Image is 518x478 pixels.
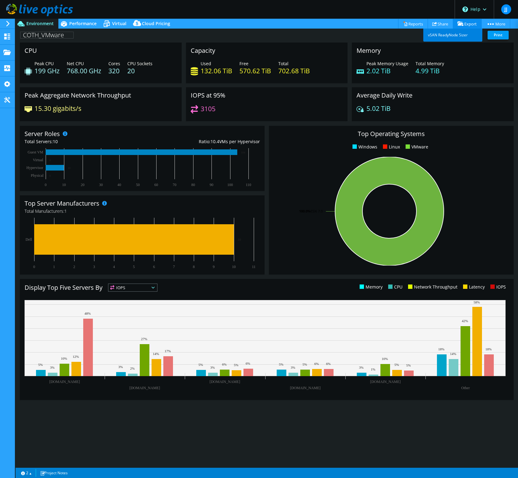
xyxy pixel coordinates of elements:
text: 5% [406,363,411,367]
h4: 3105 [201,105,216,112]
text: 3% [50,366,55,369]
text: 3% [359,366,364,369]
text: 17% [165,349,171,353]
span: Net CPU [67,61,84,66]
h4: 2.02 TiB [366,67,408,74]
text: 70 [173,183,176,187]
li: VMware [404,143,428,150]
span: 10 [53,139,58,144]
h4: 320 [108,67,120,74]
text: Other [461,386,470,390]
h3: Average Daily Write [357,92,412,99]
span: Performance [69,20,97,26]
span: Cores [108,61,120,66]
text: 5% [279,362,284,366]
text: [DOMAIN_NAME] [370,380,401,384]
text: 5% [234,363,239,367]
span: Peak Memory Usage [366,61,408,66]
span: Total Memory [416,61,444,66]
text: 9 [213,265,215,269]
a: More [481,19,510,29]
text: 90 [210,183,213,187]
text: 14% [450,352,456,356]
text: 10 [62,183,66,187]
text: 6% [326,362,331,366]
text: 27% [141,337,147,341]
div: Ratio: VMs per Hypervisor [142,138,260,145]
text: [DOMAIN_NAME] [210,380,240,384]
text: 5% [38,363,43,366]
span: Total [278,61,289,66]
text: 7 [173,265,175,269]
h4: 132.06 TiB [201,67,232,74]
li: Network Throughput [407,284,457,290]
h3: Peak Aggregate Network Throughput [25,92,131,99]
span: Peak CPU [34,61,54,66]
text: 0 [45,183,47,187]
a: Share [428,19,453,29]
li: Windows [351,143,377,150]
text: 5% [394,363,399,366]
span: Free [239,61,248,66]
text: 0 [49,174,51,177]
h4: 199 GHz [34,67,60,74]
text: 60 [154,183,158,187]
text: [DOMAIN_NAME] [129,386,160,390]
text: 5% [302,362,307,366]
text: 3% [291,366,295,369]
text: 104 [241,151,245,154]
text: 100 [227,183,233,187]
text: 8 [193,265,195,269]
text: 50 [136,183,140,187]
a: Reports [398,19,428,29]
li: IOPS [489,284,506,290]
h4: 570.62 TiB [239,67,271,74]
h4: 768.00 GHz [67,67,101,74]
text: [DOMAIN_NAME] [290,386,321,390]
text: 10% [61,357,67,360]
tspan: 100.0% [299,209,311,213]
a: vSAN ReadyNode Sizer [423,29,482,42]
text: 6 [153,265,155,269]
span: Environment [26,20,54,26]
text: [DOMAIN_NAME] [49,380,80,384]
a: Export [453,19,482,29]
text: Virtual [33,158,43,162]
h4: 702.68 TiB [278,67,310,74]
text: 4 [113,265,115,269]
span: JJ [501,4,511,14]
span: 10.4 [211,139,219,144]
text: 42% [462,319,468,323]
text: 10 [68,166,71,170]
text: 18% [438,347,444,351]
li: Latency [461,284,485,290]
text: Dell [25,237,32,242]
h3: Memory [357,47,381,54]
h4: 20 [127,67,152,74]
text: 30 [99,183,103,187]
a: Project Notes [36,469,72,477]
h3: Top Operating Systems [274,130,509,137]
text: 10 [238,238,241,241]
span: CPU Sockets [127,61,152,66]
text: 20 [81,183,84,187]
span: 1 [64,208,67,214]
h3: IOPS at 95% [191,92,225,99]
text: Guest VM [28,150,43,154]
text: 18% [485,347,492,351]
text: 48% [84,312,91,315]
text: 6% [314,362,319,366]
span: Used [201,61,211,66]
text: 1 [53,265,55,269]
text: 0 [33,265,35,269]
text: 110 [246,183,251,187]
li: Linux [381,143,400,150]
h3: CPU [25,47,37,54]
h1: COTH_VMware [20,32,74,39]
li: CPU [387,284,402,290]
h3: Top Server Manufacturers [25,200,99,207]
text: 10% [382,357,388,361]
h4: 4.99 TiB [416,67,444,74]
text: 10 [232,265,236,269]
text: 40 [117,183,121,187]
